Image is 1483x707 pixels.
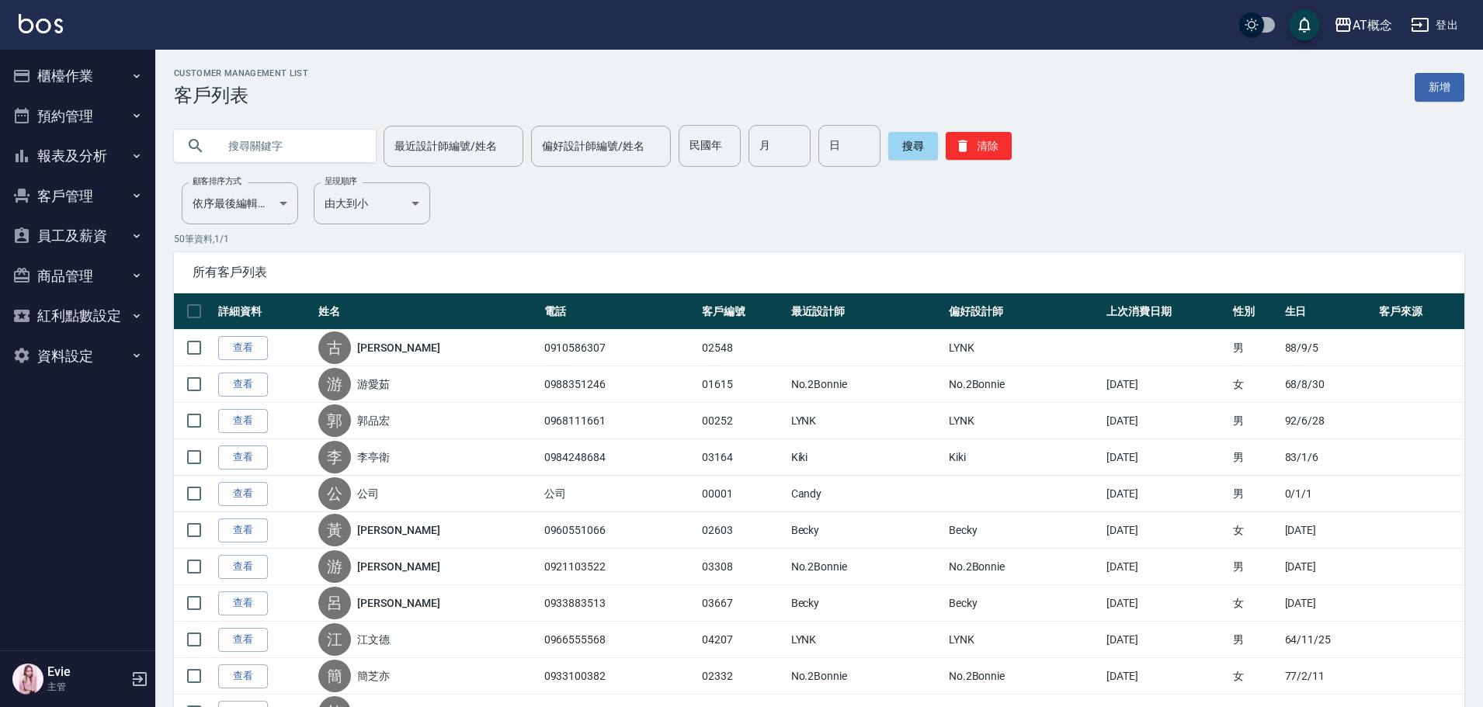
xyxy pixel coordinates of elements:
h2: Customer Management List [174,68,308,78]
td: No.2Bonnie [787,549,945,585]
td: Candy [787,476,945,512]
td: 01615 [698,366,787,403]
td: 00252 [698,403,787,439]
a: 查看 [218,482,268,506]
th: 姓名 [314,293,540,330]
div: 江 [318,623,351,656]
div: 呂 [318,587,351,619]
div: 簡 [318,660,351,692]
td: No.2Bonnie [945,658,1103,695]
a: 查看 [218,628,268,652]
th: 客戶編號 [698,293,787,330]
button: 紅利點數設定 [6,296,149,336]
td: No.2Bonnie [787,658,945,695]
td: 0933883513 [540,585,698,622]
td: 02332 [698,658,787,695]
div: 古 [318,331,351,364]
button: 資料設定 [6,336,149,376]
td: 0988351246 [540,366,698,403]
td: 男 [1229,549,1280,585]
a: 江文德 [357,632,390,647]
a: [PERSON_NAME] [357,559,439,574]
td: 0933100382 [540,658,698,695]
td: 女 [1229,366,1280,403]
td: 0968111661 [540,403,698,439]
td: 77/2/11 [1281,658,1376,695]
td: Becky [787,512,945,549]
input: 搜尋關鍵字 [217,125,363,167]
label: 顧客排序方式 [193,175,241,187]
td: 03308 [698,549,787,585]
a: 查看 [218,445,268,470]
p: 主管 [47,680,127,694]
td: [DATE] [1103,622,1230,658]
th: 偏好設計師 [945,293,1103,330]
a: 簡芝亦 [357,668,390,684]
td: 03667 [698,585,787,622]
div: 依序最後編輯時間 [182,182,298,224]
td: 83/1/6 [1281,439,1376,476]
td: 女 [1229,512,1280,549]
th: 電話 [540,293,698,330]
button: 登出 [1405,11,1464,40]
span: 所有客戶列表 [193,265,1446,280]
td: [DATE] [1281,585,1376,622]
img: Person [12,664,43,695]
button: save [1289,9,1320,40]
a: 郭品宏 [357,413,390,428]
div: 游 [318,368,351,400]
td: No.2Bonnie [945,366,1103,403]
button: 清除 [946,132,1012,160]
td: LYNK [945,403,1103,439]
button: 報表及分析 [6,136,149,176]
td: [DATE] [1103,439,1230,476]
td: [DATE] [1281,512,1376,549]
div: 郭 [318,404,351,437]
td: [DATE] [1281,549,1376,585]
div: 李 [318,441,351,473]
td: 68/8/30 [1281,366,1376,403]
a: 查看 [218,518,268,542]
a: [PERSON_NAME] [357,340,439,355]
button: 預約管理 [6,96,149,137]
a: 查看 [218,373,268,397]
button: 客戶管理 [6,176,149,217]
th: 性別 [1229,293,1280,330]
a: 查看 [218,336,268,360]
div: 游 [318,550,351,583]
th: 上次消費日期 [1103,293,1230,330]
td: 0960551066 [540,512,698,549]
td: 公司 [540,476,698,512]
td: 0984248684 [540,439,698,476]
button: 櫃檯作業 [6,56,149,96]
th: 詳細資料 [214,293,314,330]
td: [DATE] [1103,549,1230,585]
th: 最近設計師 [787,293,945,330]
td: 女 [1229,658,1280,695]
button: 商品管理 [6,256,149,296]
td: LYNK [787,622,945,658]
td: 0921103522 [540,549,698,585]
td: Kiki [787,439,945,476]
button: 員工及薪資 [6,216,149,256]
img: Logo [19,14,63,33]
td: 0910586307 [540,330,698,366]
label: 呈現順序 [325,175,357,187]
th: 生日 [1281,293,1376,330]
button: AT概念 [1328,9,1398,41]
td: Becky [787,585,945,622]
td: LYNK [945,622,1103,658]
td: Becky [945,585,1103,622]
td: Kiki [945,439,1103,476]
th: 客戶來源 [1375,293,1464,330]
td: [DATE] [1103,476,1230,512]
div: 公 [318,477,351,510]
td: No.2Bonnie [945,549,1103,585]
td: 92/6/28 [1281,403,1376,439]
td: 04207 [698,622,787,658]
a: 游愛茹 [357,376,390,392]
td: LYNK [945,330,1103,366]
td: 64/11/25 [1281,622,1376,658]
td: [DATE] [1103,585,1230,622]
p: 50 筆資料, 1 / 1 [174,232,1464,246]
